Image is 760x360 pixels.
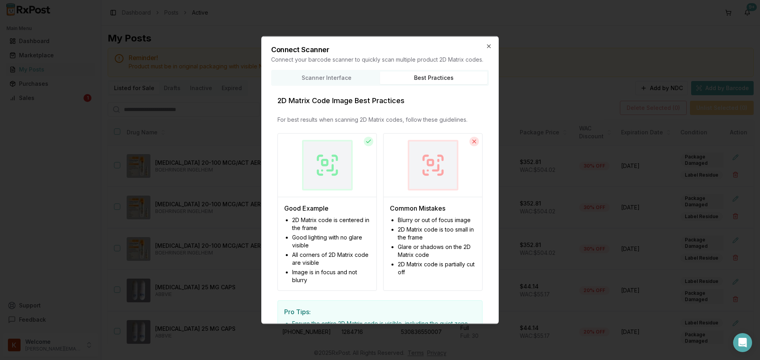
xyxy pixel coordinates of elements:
[277,95,483,106] h3: 2D Matrix Code Image Best Practices
[398,243,476,258] li: Glare or shadows on the 2D Matrix code
[292,216,370,232] li: 2D Matrix code is centered in the frame
[284,307,476,316] h4: Pro Tips:
[390,203,476,213] h4: Common Mistakes
[398,225,476,241] li: 2D Matrix code is too small in the frame
[398,260,476,276] li: 2D Matrix code is partially cut off
[292,233,370,249] li: Good lighting with no glare visible
[292,251,370,266] li: All corners of 2D Matrix code are visible
[271,55,489,63] p: Connect your barcode scanner to quickly scan multiple product 2D Matrix codes.
[277,115,483,123] p: For best results when scanning 2D Matrix codes, follow these guidelines.
[380,71,487,84] button: Best Practices
[292,319,476,335] li: Ensure the entire 2D Matrix code is visible, including the quiet zone (white border)
[284,203,370,213] h4: Good Example
[273,71,380,84] button: Scanner Interface
[292,268,370,284] li: Image is in focus and not blurry
[398,216,476,224] li: Blurry or out of focus image
[271,46,489,53] h2: Connect Scanner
